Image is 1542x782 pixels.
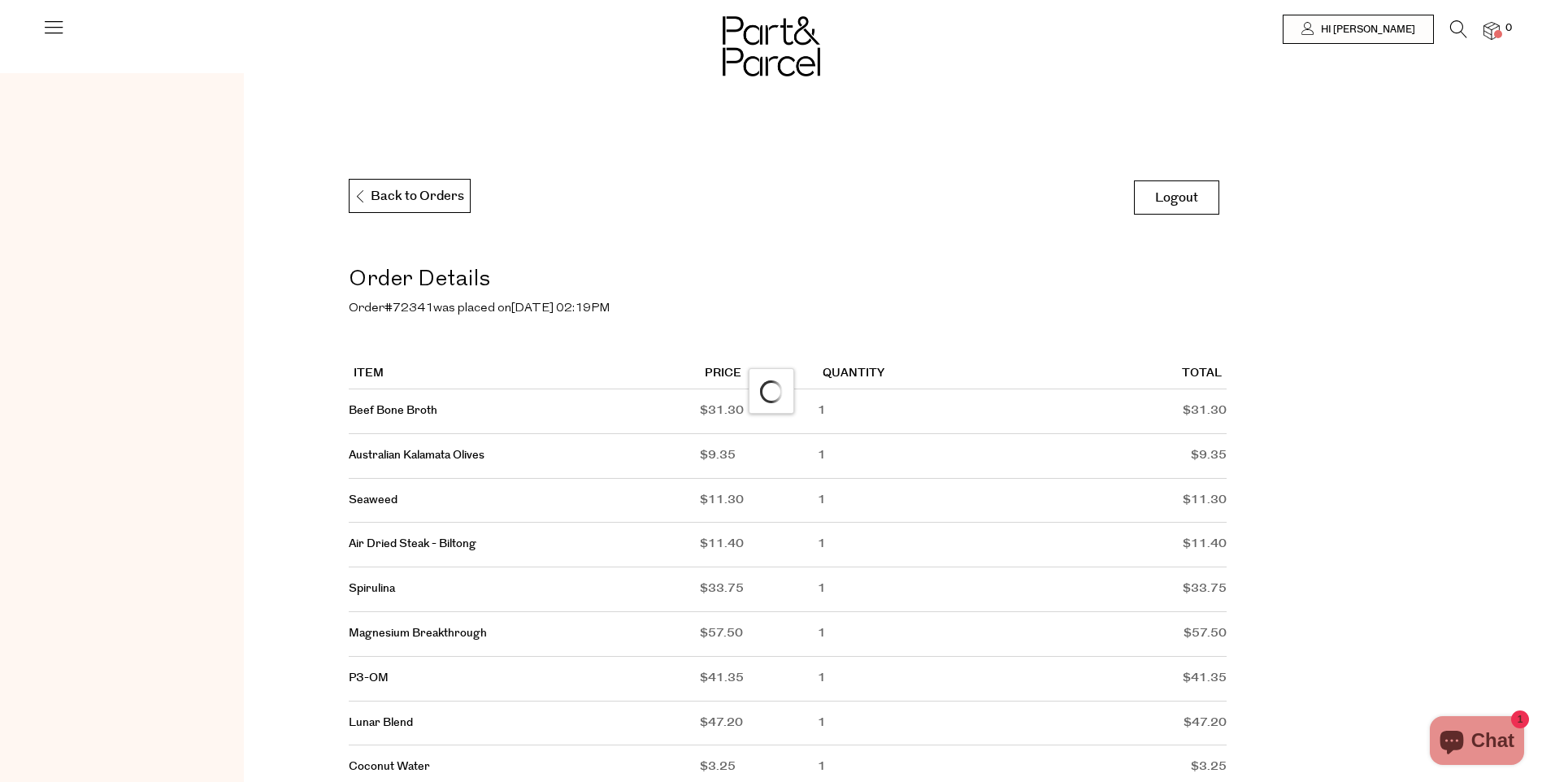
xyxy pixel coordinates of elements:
[1483,22,1500,39] a: 0
[1000,612,1227,657] td: $57.50
[1000,359,1227,389] th: Total
[818,523,1000,567] td: 1
[349,492,397,508] a: Seaweed
[349,179,471,213] a: Back to Orders
[354,180,464,214] p: Back to Orders
[723,16,820,76] img: Part&Parcel
[1000,567,1227,612] td: $33.75
[700,523,818,567] td: $11.40
[700,479,818,524] td: $11.30
[349,625,487,641] a: Magnesium Breakthrough
[384,302,433,315] mark: #72341
[1000,479,1227,524] td: $11.30
[818,612,1000,657] td: 1
[818,479,1000,524] td: 1
[700,567,818,612] td: $33.75
[700,702,818,746] td: $47.20
[818,657,1000,702] td: 1
[349,536,476,552] a: Air Dried Steak - Biltong
[700,434,818,479] td: $9.35
[1000,702,1227,746] td: $47.20
[700,389,818,434] td: $31.30
[700,657,818,702] td: $41.35
[818,434,1000,479] td: 1
[1000,657,1227,702] td: $41.35
[818,389,1000,434] td: 1
[349,580,395,597] a: Spirulina
[349,262,1227,299] h2: Order Details
[1317,23,1415,37] span: Hi [PERSON_NAME]
[349,670,389,686] a: P3-OM
[1000,389,1227,434] td: $31.30
[349,715,413,731] a: Lunar Blend
[349,402,437,419] a: Beef Bone Broth
[700,359,818,389] th: Price
[349,447,484,463] a: Australian Kalamata Olives
[1501,21,1516,36] span: 0
[818,359,1000,389] th: Quantity
[818,567,1000,612] td: 1
[511,302,610,315] mark: [DATE] 02:19PM
[818,702,1000,746] td: 1
[700,612,818,657] td: $57.50
[1000,523,1227,567] td: $11.40
[1134,180,1219,215] a: Logout
[1425,716,1529,769] inbox-online-store-chat: Shopify online store chat
[349,359,699,389] th: Item
[1283,15,1434,44] a: Hi [PERSON_NAME]
[1000,434,1227,479] td: $9.35
[349,299,1227,319] p: Order was placed on
[349,758,430,775] a: Coconut Water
